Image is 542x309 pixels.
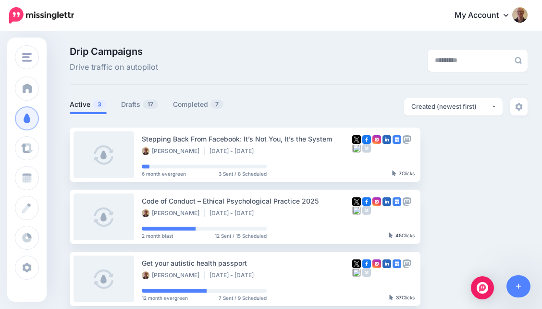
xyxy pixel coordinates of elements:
img: twitter-square.png [352,197,361,206]
a: My Account [445,4,528,27]
img: instagram-square.png [372,259,381,268]
li: [DATE] - [DATE] [209,209,259,217]
img: linkedin-square.png [382,259,391,268]
span: 6 month evergreen [142,171,186,176]
img: facebook-square.png [362,135,371,144]
img: mastodon-grey-square.png [403,259,411,268]
div: Stepping Back From Facebook: It’s Not You, It’s the System [142,133,352,144]
a: Active3 [70,99,107,110]
img: facebook-square.png [362,259,371,268]
img: mastodon-grey-square.png [403,197,411,206]
div: Code of Conduct – Ethical Psychological Practice 2025 [142,195,352,206]
img: menu.png [22,53,32,62]
li: [PERSON_NAME] [142,209,205,217]
span: 12 Sent / 15 Scheduled [215,233,267,238]
b: 37 [396,295,402,300]
img: pointer-grey-darker.png [392,170,396,176]
img: linkedin-square.png [382,135,391,144]
img: pointer-grey-darker.png [389,232,393,238]
span: Drive traffic on autopilot [70,61,158,74]
div: Created (newest first) [411,102,491,111]
li: [PERSON_NAME] [142,147,205,155]
img: mastodon-grey-square.png [403,135,411,144]
a: Drafts17 [121,99,159,110]
img: pointer-grey-darker.png [389,295,394,300]
img: medium-grey-square.png [362,268,371,277]
span: Drip Campaigns [70,47,158,56]
img: twitter-square.png [352,259,361,268]
img: search-grey-6.png [515,57,522,64]
li: [PERSON_NAME] [142,271,205,279]
img: twitter-square.png [352,135,361,144]
button: Created (newest first) [404,98,503,116]
b: 7 [399,170,402,176]
li: [DATE] - [DATE] [209,147,259,155]
span: 12 month evergreen [142,296,188,300]
img: settings-grey.png [515,103,523,111]
span: 2 month blast [142,233,173,238]
div: Clicks [392,171,415,177]
img: google_business-square.png [393,259,401,268]
img: google_business-square.png [393,197,401,206]
div: Clicks [389,295,415,301]
img: instagram-square.png [372,197,381,206]
a: Completed7 [173,99,224,110]
img: google_business-square.png [393,135,401,144]
img: facebook-square.png [362,197,371,206]
div: Get your autistic health passport [142,257,352,269]
img: Missinglettr [9,7,74,24]
li: [DATE] - [DATE] [209,271,259,279]
span: 7 Sent / 9 Scheduled [219,296,267,300]
div: Open Intercom Messenger [471,276,494,299]
img: instagram-square.png [372,135,381,144]
img: bluesky-grey-square.png [352,144,361,153]
img: bluesky-grey-square.png [352,206,361,215]
img: medium-grey-square.png [362,144,371,153]
span: 7 [210,100,223,109]
img: bluesky-grey-square.png [352,268,361,277]
img: linkedin-square.png [382,197,391,206]
span: 3 [93,100,106,109]
img: medium-grey-square.png [362,206,371,215]
span: 3 Sent / 8 Scheduled [219,171,267,176]
div: Clicks [389,233,415,239]
span: 17 [143,100,158,109]
b: 45 [395,232,402,238]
